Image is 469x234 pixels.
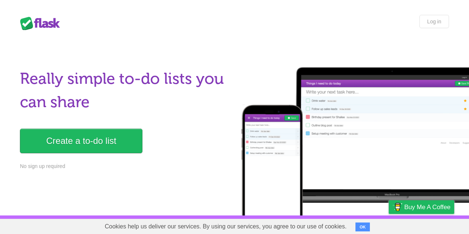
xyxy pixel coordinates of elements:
[419,15,449,28] a: Log in
[97,219,354,234] span: Cookies help us deliver our services. By using our services, you agree to our use of cookies.
[20,129,142,153] a: Create a to-do list
[20,162,230,170] p: No sign up required
[389,200,454,214] a: Buy me a coffee
[20,67,230,114] h1: Really simple to-do lists you can share
[355,223,370,231] button: OK
[404,201,451,214] span: Buy me a coffee
[392,201,402,213] img: Buy me a coffee
[20,17,64,30] div: Flask Lists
